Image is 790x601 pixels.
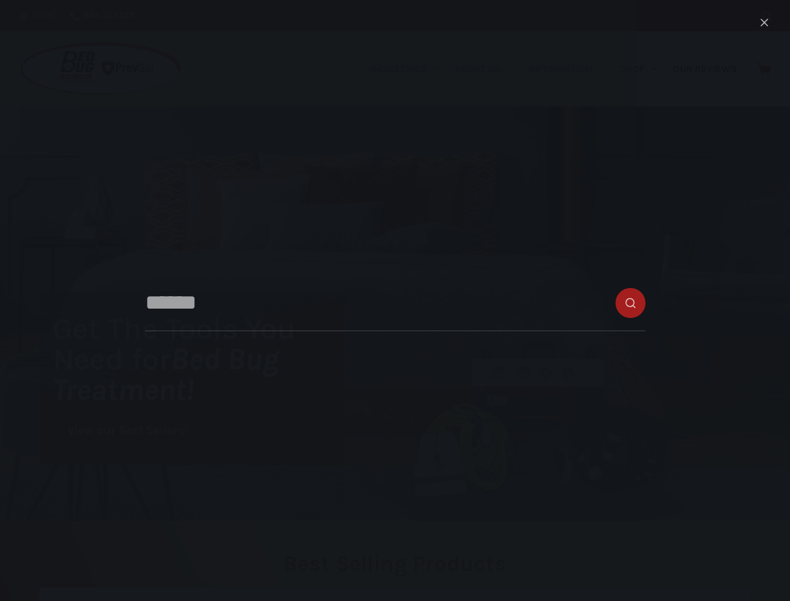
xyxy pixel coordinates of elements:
[39,553,751,575] h2: Best Selling Products
[762,11,771,21] button: Search
[53,341,279,408] i: Bed Bug Treatment!
[363,31,446,106] a: Industries
[10,5,48,43] button: Open LiveChat chat widget
[665,31,744,106] a: Our Reviews
[612,31,665,106] a: Shop
[19,41,183,97] img: Prevsol/Bed Bug Heat Doctor
[53,418,203,444] a: View our Best Sellers!
[68,425,188,437] span: View our Best Sellers!
[363,31,744,106] nav: Primary
[521,31,612,106] a: Information
[53,313,344,405] h1: Get The Tools You Need for
[446,31,520,106] a: About Us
